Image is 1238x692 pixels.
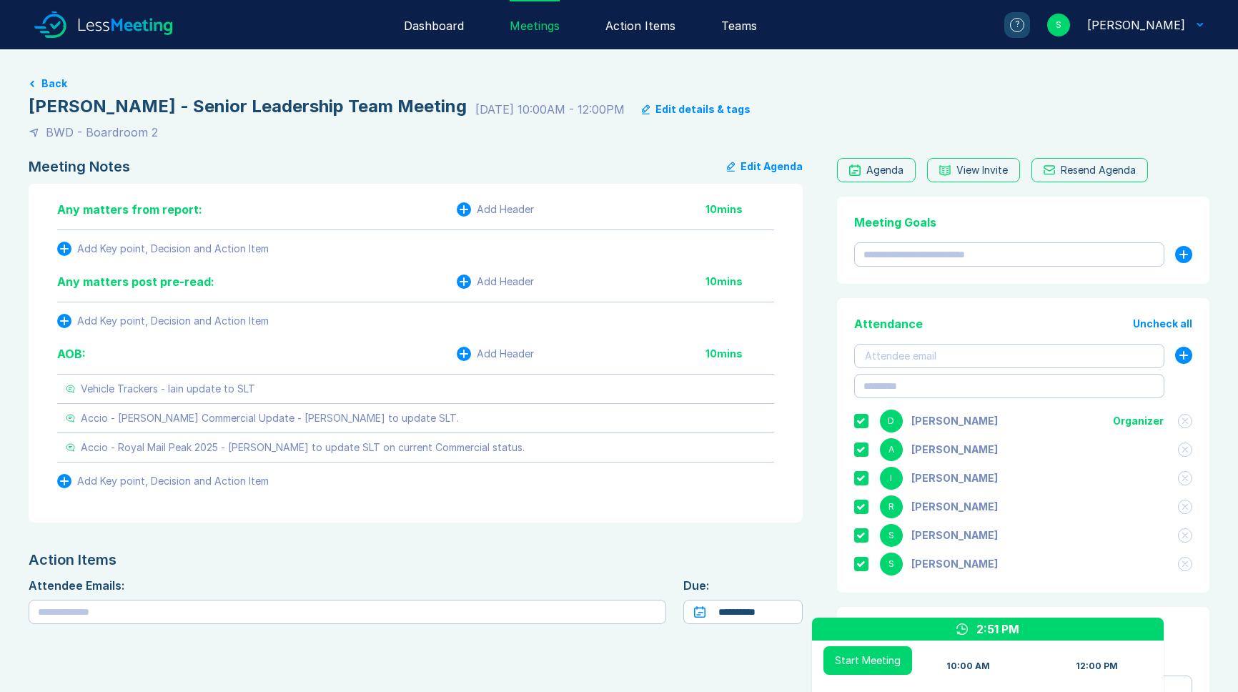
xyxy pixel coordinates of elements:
div: Vehicle Trackers - Iain update to SLT [81,383,255,395]
div: Iain Parnell [911,473,998,484]
button: Start Meeting [823,646,912,675]
div: I [880,467,903,490]
a: ? [987,12,1030,38]
div: Add Header [477,204,534,215]
button: Add Header [457,275,534,289]
div: Attendance [854,315,923,332]
div: A [880,438,903,461]
div: Add Key point, Decision and Action Item [77,243,269,254]
div: S [880,553,903,575]
button: Add Header [457,347,534,361]
div: Agenda [866,164,903,176]
button: Edit details & tags [642,104,751,115]
button: Add Key point, Decision and Action Item [57,474,269,488]
button: Resend Agenda [1031,158,1148,182]
div: Meeting Goals [854,214,1192,231]
div: Edit details & tags [655,104,751,115]
div: Add Header [477,348,534,360]
button: Edit Agenda [727,158,803,175]
div: Organizer [1113,415,1164,427]
button: Add Key point, Decision and Action Item [57,314,269,328]
div: 10 mins [705,348,774,360]
div: Steve Casey [911,558,998,570]
div: ? [1010,18,1024,32]
div: Ashley Walters [911,444,998,455]
div: 2:51 PM [976,621,1019,638]
div: 12:00 PM [1076,661,1118,672]
div: S [880,524,903,547]
div: View Invite [956,164,1008,176]
div: Scott Drewery [911,530,998,541]
div: AOB: [57,345,86,362]
div: Add Key point, Decision and Action Item [77,315,269,327]
div: Richard Rust [911,501,998,513]
a: Agenda [837,158,916,182]
button: View Invite [927,158,1020,182]
div: BWD - Boardroom 2 [46,124,158,141]
div: Resend Agenda [1061,164,1136,176]
button: Back [41,78,67,89]
div: S [1047,14,1070,36]
div: Any matters post pre-read: [57,273,214,290]
button: Uncheck all [1133,318,1192,330]
button: Add Key point, Decision and Action Item [57,242,269,256]
div: Add Key point, Decision and Action Item [77,475,269,487]
div: 10:00 AM [946,661,990,672]
div: Accio - Royal Mail Peak 2025 - [PERSON_NAME] to update SLT on current Commercial status. [81,442,525,453]
div: [PERSON_NAME] - Senior Leadership Team Meeting [29,95,467,118]
a: Back [29,78,1209,89]
button: Add Header [457,202,534,217]
div: Accio - [PERSON_NAME] Commercial Update - [PERSON_NAME] to update SLT. [81,412,459,424]
div: Any matters from report: [57,201,202,218]
div: Add Header [477,276,534,287]
div: 10 mins [705,204,774,215]
div: [DATE] 10:00AM - 12:00PM [475,101,625,118]
div: R [880,495,903,518]
div: Danny Sisson [911,415,998,427]
div: D [880,410,903,432]
div: Attendee Emails: [29,577,666,594]
div: Scott Drewery [1087,16,1185,34]
div: Action Items [29,551,803,568]
div: Meeting Notes [29,158,130,175]
div: Due: [683,577,802,594]
div: 10 mins [705,276,774,287]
